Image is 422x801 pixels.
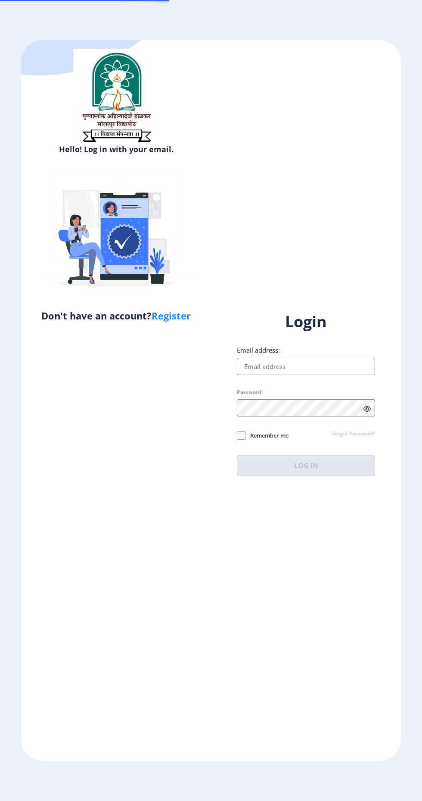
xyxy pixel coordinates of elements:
[73,49,159,146] img: sulogo.png
[237,455,375,476] button: Log In
[237,358,375,375] input: Email address
[332,430,375,438] a: Forgot Password?
[237,346,280,354] label: Email address:
[28,309,205,322] h5: Don't have an account?
[41,158,192,309] img: Verified-rafiki.svg
[245,430,289,441] span: Remember me
[28,144,205,154] h6: Hello! Log in with your email.
[237,311,375,332] h1: Login
[152,309,191,322] a: Register
[237,389,263,396] label: Password:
